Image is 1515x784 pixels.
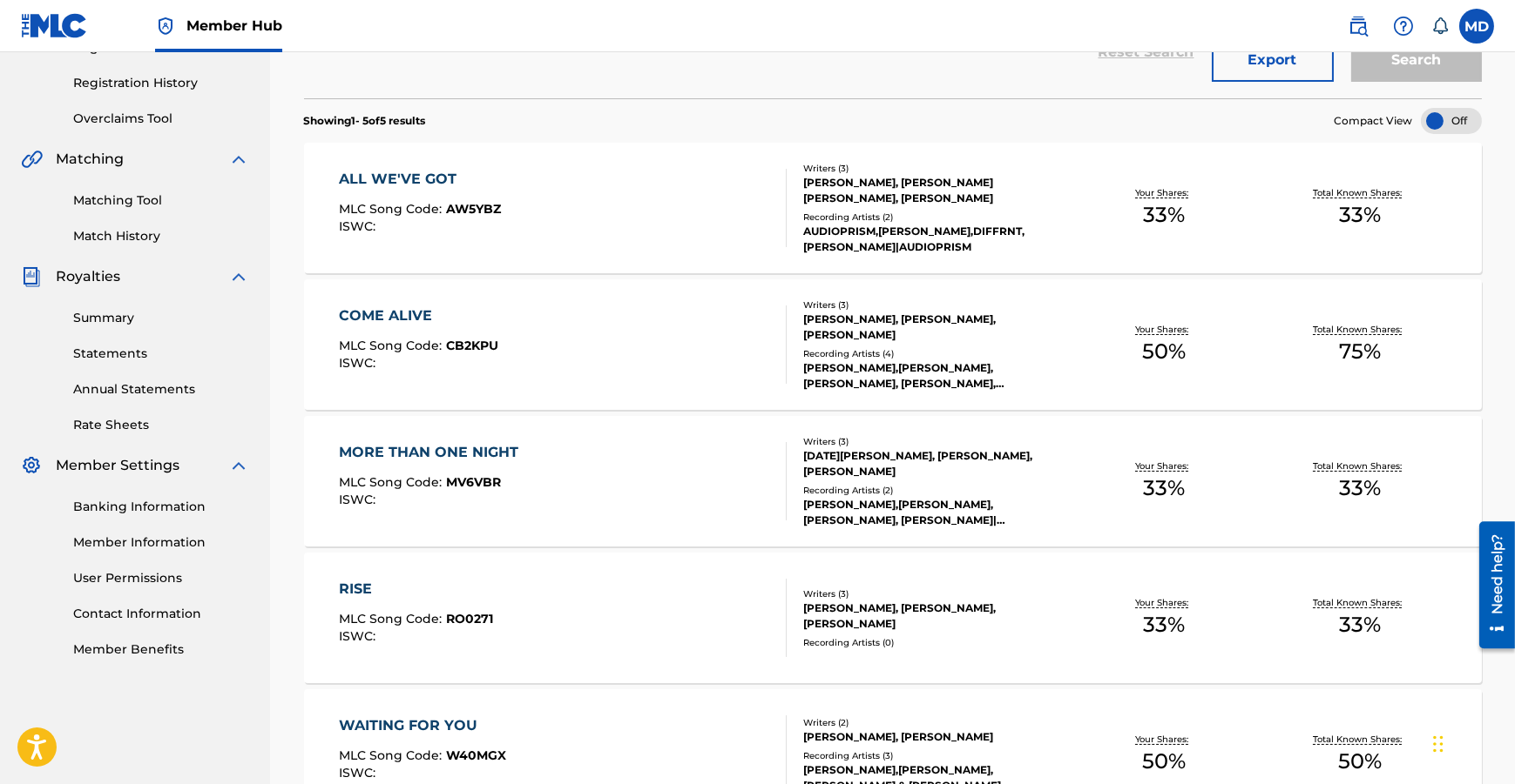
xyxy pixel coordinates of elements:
[339,355,380,371] span: ISWC :
[446,611,493,627] span: RO0271
[228,149,249,170] img: expand
[1459,9,1494,44] div: User Menu
[339,474,446,490] span: MLC Song Code :
[1135,186,1193,199] p: Your Shares:
[73,533,249,552] a: Member Information
[304,113,426,129] p: Showing 1 - 5 of 5 results
[73,110,249,128] a: Overclaims Tool
[73,605,249,623] a: Contact Information
[803,435,1066,448] div: Writers ( 3 )
[1393,16,1414,37] img: help
[803,484,1066,497] div: Recording Artists ( 2 )
[1314,733,1407,746] p: Total Known Shares:
[21,149,43,170] img: Matching
[73,74,249,92] a: Registration History
[339,169,501,190] div: ALL WE'VE GOT
[1135,323,1193,336] p: Your Shares:
[1386,9,1421,44] div: Help
[155,16,176,37] img: Top Rightsholder
[1135,459,1193,472] p: Your Shares:
[1142,336,1186,367] span: 50 %
[1428,700,1515,784] iframe: Chat Widget
[73,345,249,363] a: Statements
[1314,459,1407,472] p: Total Known Shares:
[304,553,1482,683] a: RISEMLC Song Code:RO0271ISWC:Writers (3)[PERSON_NAME], [PERSON_NAME], [PERSON_NAME]Recording Arti...
[339,218,380,234] span: ISWC :
[73,640,249,659] a: Member Benefits
[1212,38,1334,82] button: Export
[21,455,42,476] img: Member Settings
[803,312,1066,343] div: [PERSON_NAME], [PERSON_NAME], [PERSON_NAME]
[56,266,120,287] span: Royalties
[339,442,527,463] div: MORE THAN ONE NIGHT
[1143,199,1185,231] span: 33 %
[1341,9,1376,44] a: Public Search
[1143,472,1185,504] span: 33 %
[803,497,1066,528] div: [PERSON_NAME],[PERSON_NAME],[PERSON_NAME], [PERSON_NAME]|[PERSON_NAME]|KETONE
[304,279,1482,410] a: COME ALIVEMLC Song Code:CB2KPUISWC:Writers (3)[PERSON_NAME], [PERSON_NAME], [PERSON_NAME]Recordin...
[1135,733,1193,746] p: Your Shares:
[446,201,501,217] span: AW5YBZ
[1339,199,1381,231] span: 33 %
[339,305,498,326] div: COME ALIVE
[339,492,380,507] span: ISWC :
[339,747,446,763] span: MLC Song Code :
[73,227,249,245] a: Match History
[73,380,249,399] a: Annual Statements
[228,266,249,287] img: expand
[339,611,446,627] span: MLC Song Code :
[1431,17,1449,35] div: Notifications
[1339,472,1381,504] span: 33 %
[1314,323,1407,336] p: Total Known Shares:
[73,416,249,434] a: Rate Sheets
[446,747,506,763] span: W40MGX
[1142,746,1186,777] span: 50 %
[1135,596,1193,609] p: Your Shares:
[1348,16,1369,37] img: search
[803,448,1066,479] div: [DATE][PERSON_NAME], [PERSON_NAME], [PERSON_NAME]
[73,498,249,516] a: Banking Information
[304,143,1482,273] a: ALL WE'VE GOTMLC Song Code:AW5YBZISWC:Writers (3)[PERSON_NAME], [PERSON_NAME] [PERSON_NAME], [PER...
[1433,718,1444,770] div: Drag
[1339,609,1381,640] span: 33 %
[56,149,124,170] span: Matching
[803,749,1066,762] div: Recording Artists ( 3 )
[186,16,282,36] span: Member Hub
[803,175,1066,206] div: [PERSON_NAME], [PERSON_NAME] [PERSON_NAME], [PERSON_NAME]
[339,201,446,217] span: MLC Song Code :
[339,628,380,644] span: ISWC :
[803,600,1066,632] div: [PERSON_NAME], [PERSON_NAME], [PERSON_NAME]
[21,13,88,38] img: MLC Logo
[339,715,506,736] div: WAITING FOR YOU
[446,338,498,353] span: CB2KPU
[1466,514,1515,654] iframe: Resource Center
[803,224,1066,255] div: AUDIOPRISM,[PERSON_NAME],DIFFRNT, [PERSON_NAME]|AUDIOPRISM
[1314,596,1407,609] p: Total Known Shares:
[73,191,249,210] a: Matching Tool
[1143,609,1185,640] span: 33 %
[1338,746,1382,777] span: 50 %
[803,162,1066,175] div: Writers ( 3 )
[73,309,249,327] a: Summary
[21,266,42,287] img: Royalties
[339,338,446,353] span: MLC Song Code :
[1314,186,1407,199] p: Total Known Shares:
[803,347,1066,360] div: Recording Artists ( 4 )
[56,455,179,476] span: Member Settings
[73,569,249,587] a: User Permissions
[228,455,249,476] img: expand
[803,211,1066,224] div: Recording Artists ( 2 )
[803,729,1066,745] div: [PERSON_NAME], [PERSON_NAME]
[339,765,380,781] span: ISWC :
[446,474,501,490] span: MV6VBR
[1335,113,1413,129] span: Compact View
[803,298,1066,312] div: Writers ( 3 )
[803,636,1066,649] div: Recording Artists ( 0 )
[803,587,1066,600] div: Writers ( 3 )
[339,579,493,600] div: RISE
[1339,336,1381,367] span: 75 %
[803,716,1066,729] div: Writers ( 2 )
